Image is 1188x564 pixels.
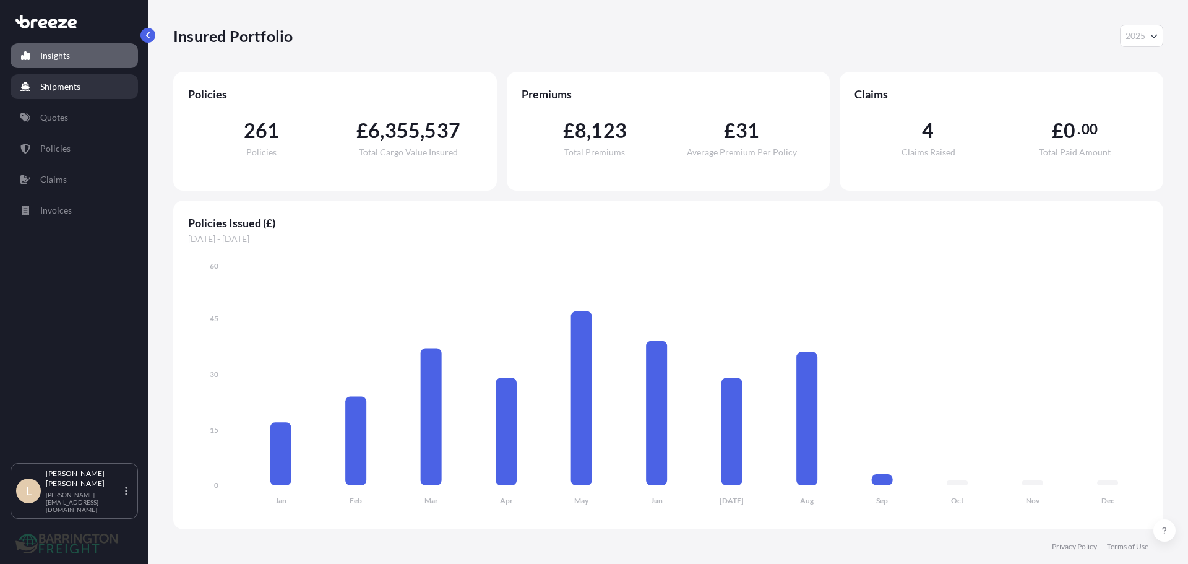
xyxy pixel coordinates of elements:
img: organization-logo [15,534,118,553]
span: Claims Raised [902,148,955,157]
tspan: 45 [210,314,218,323]
tspan: Jan [275,496,286,505]
a: Quotes [11,105,138,130]
a: Shipments [11,74,138,99]
p: Shipments [40,80,80,93]
p: Claims [40,173,67,186]
span: 2025 [1126,30,1145,42]
span: [DATE] - [DATE] [188,233,1148,245]
tspan: Dec [1101,496,1114,505]
a: Claims [11,167,138,192]
span: Claims [854,87,1148,102]
tspan: Feb [350,496,362,505]
tspan: 15 [210,425,218,435]
span: Total Paid Amount [1039,148,1111,157]
span: Policies [246,148,277,157]
button: Year Selector [1120,25,1163,47]
p: [PERSON_NAME] [PERSON_NAME] [46,469,123,488]
a: Privacy Policy [1052,542,1097,552]
tspan: 0 [214,480,218,490]
span: Total Cargo Value Insured [359,148,458,157]
tspan: Mar [424,496,438,505]
span: Premiums [522,87,816,102]
span: , [587,121,591,141]
span: , [420,121,424,141]
tspan: 60 [210,261,218,271]
span: , [380,121,384,141]
span: 355 [385,121,421,141]
tspan: [DATE] [720,496,744,505]
tspan: Apr [500,496,513,505]
tspan: Jun [651,496,663,505]
tspan: Aug [800,496,814,505]
span: 31 [736,121,759,141]
a: Policies [11,136,138,161]
span: 537 [424,121,460,141]
a: Insights [11,43,138,68]
span: 00 [1082,124,1098,134]
span: £ [1052,121,1064,141]
a: Invoices [11,198,138,223]
span: £ [563,121,575,141]
tspan: May [574,496,589,505]
span: 0 [1064,121,1075,141]
p: Insights [40,50,70,62]
span: Policies Issued (£) [188,215,1148,230]
span: Total Premiums [564,148,625,157]
span: . [1077,124,1080,134]
a: Terms of Use [1107,542,1148,552]
span: 6 [368,121,380,141]
p: Quotes [40,111,68,124]
tspan: Nov [1026,496,1040,505]
span: 123 [591,121,627,141]
span: 4 [922,121,934,141]
p: Policies [40,142,71,155]
p: [PERSON_NAME][EMAIL_ADDRESS][DOMAIN_NAME] [46,491,123,513]
tspan: Oct [951,496,964,505]
span: Policies [188,87,482,102]
span: £ [356,121,368,141]
span: 8 [575,121,587,141]
p: Invoices [40,204,72,217]
span: L [26,485,32,497]
span: £ [724,121,736,141]
span: Average Premium Per Policy [687,148,797,157]
span: 261 [244,121,280,141]
p: Insured Portfolio [173,26,293,46]
tspan: Sep [876,496,888,505]
tspan: 30 [210,370,218,379]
